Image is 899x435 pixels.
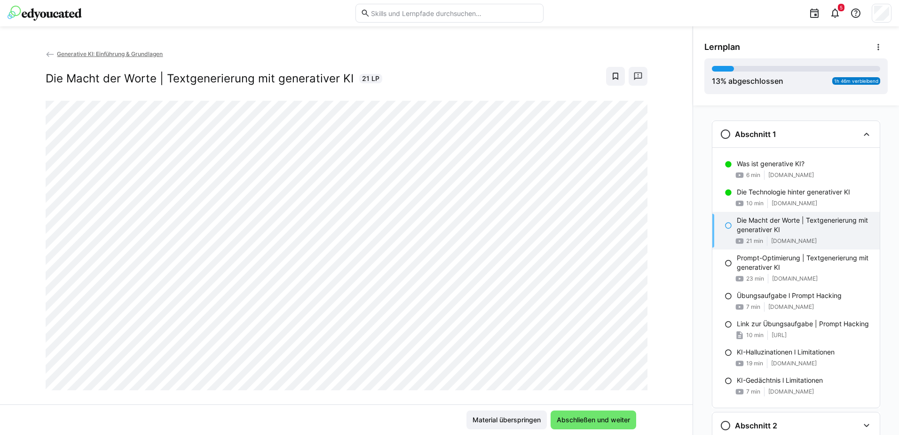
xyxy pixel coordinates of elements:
span: [DOMAIN_NAME] [768,388,814,395]
span: [DOMAIN_NAME] [772,200,817,207]
span: [DOMAIN_NAME] [771,237,817,245]
span: Lernplan [704,42,740,52]
span: [DOMAIN_NAME] [768,171,814,179]
button: Material überspringen [466,411,547,429]
span: [DOMAIN_NAME] [768,303,814,311]
span: [URL] [772,331,787,339]
div: % abgeschlossen [712,75,783,87]
span: [DOMAIN_NAME] [772,275,818,282]
span: Material überspringen [471,415,542,425]
span: 13 [712,76,720,86]
span: 1h 46m verbleibend [834,78,878,84]
h3: Abschnitt 1 [735,129,776,139]
button: Abschließen und weiter [551,411,636,429]
span: 10 min [746,331,764,339]
span: Abschließen und weiter [555,415,631,425]
span: [DOMAIN_NAME] [771,360,817,367]
span: 23 min [746,275,764,282]
p: KI-Halluzinationen l Limitationen [737,347,835,357]
span: 7 min [746,388,760,395]
span: 5 [840,5,843,10]
span: 19 min [746,360,763,367]
h2: Die Macht der Worte | Textgenerierung mit generativer KI [46,72,354,86]
h3: Abschnitt 2 [735,421,777,430]
p: Die Technologie hinter generativer KI [737,187,850,197]
p: Übungsaufgabe l Prompt Hacking [737,291,842,300]
p: Prompt-Optimierung | Textgenerierung mit generativer KI [737,253,872,272]
p: KI-Gedächtnis l Limitationen [737,376,823,385]
p: Die Macht der Worte | Textgenerierung mit generativer KI [737,216,872,234]
span: 21 LP [362,74,379,83]
span: 6 min [746,171,760,179]
a: Generative KI: Einführung & Grundlagen [46,50,163,57]
span: 21 min [746,237,763,245]
span: 10 min [746,200,764,207]
input: Skills und Lernpfade durchsuchen… [370,9,538,17]
span: 7 min [746,303,760,311]
span: Generative KI: Einführung & Grundlagen [57,50,163,57]
p: Was ist generative KI? [737,159,804,169]
p: Link zur Übungsaufgabe | Prompt Hacking [737,319,869,329]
